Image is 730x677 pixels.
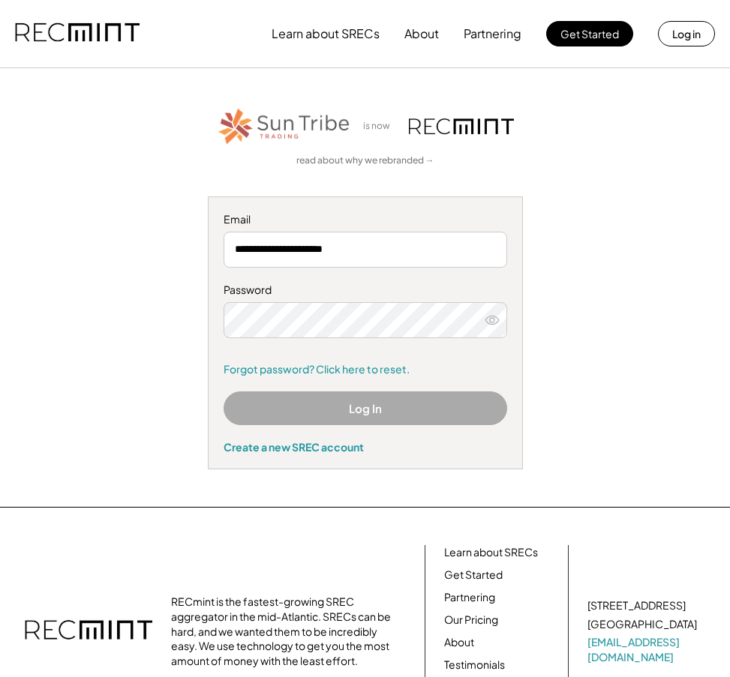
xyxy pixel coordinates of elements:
div: [GEOGRAPHIC_DATA] [587,617,697,632]
a: [EMAIL_ADDRESS][DOMAIN_NAME] [587,635,700,664]
div: RECmint is the fastest-growing SREC aggregator in the mid-Atlantic. SRECs can be hard, and we wan... [171,595,396,668]
a: read about why we rebranded → [296,154,434,167]
button: About [404,19,439,49]
div: Create a new SREC account [224,440,507,454]
img: recmint-logotype%403x.png [409,118,514,134]
div: Email [224,212,507,227]
button: Learn about SRECs [272,19,380,49]
button: Partnering [464,19,521,49]
div: Password [224,283,507,298]
button: Log In [224,391,507,425]
button: Get Started [546,21,633,46]
div: [STREET_ADDRESS] [587,598,686,613]
img: recmint-logotype%403x.png [15,8,140,59]
a: Partnering [444,590,495,605]
div: is now [359,120,401,133]
a: Get Started [444,568,503,583]
img: recmint-logotype%403x.png [25,605,152,658]
a: Testimonials [444,658,505,673]
a: Our Pricing [444,613,498,628]
a: Forgot password? Click here to reset. [224,362,507,377]
a: Learn about SRECs [444,545,538,560]
button: Log in [658,21,715,46]
img: STT_Horizontal_Logo%2B-%2BColor.png [217,106,352,147]
a: About [444,635,474,650]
